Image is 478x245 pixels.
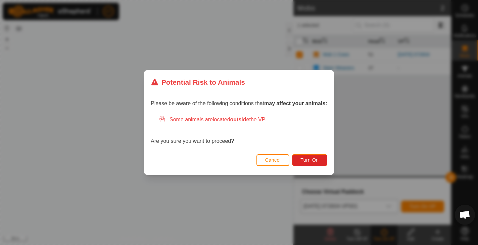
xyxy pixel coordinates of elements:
strong: outside [230,117,249,122]
button: Turn On [292,154,327,166]
span: located the VP. [213,117,266,122]
button: Cancel [256,154,290,166]
div: Are you sure you want to proceed? [151,116,327,145]
div: Potential Risk to Animals [151,77,245,87]
div: Some animals are [159,116,327,124]
span: Cancel [265,157,281,163]
span: Turn On [301,157,319,163]
span: Please be aware of the following conditions that [151,100,327,106]
a: Open chat [455,205,475,225]
strong: may affect your animals: [264,100,327,106]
